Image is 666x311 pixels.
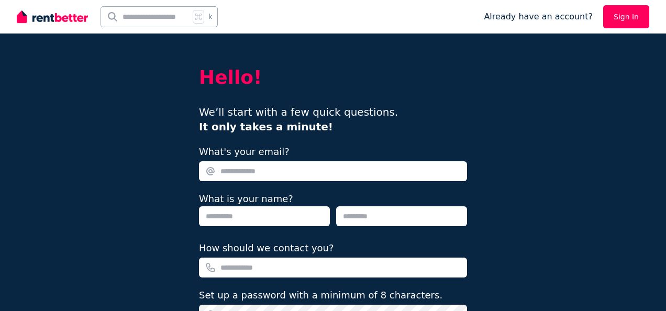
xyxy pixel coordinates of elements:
[17,9,88,25] img: RentBetter
[199,145,290,159] label: What's your email?
[484,10,593,23] span: Already have an account?
[199,288,442,303] label: Set up a password with a minimum of 8 characters.
[199,193,293,204] label: What is your name?
[208,13,212,21] span: k
[199,67,467,88] h2: Hello!
[199,106,398,133] span: We’ll start with a few quick questions.
[199,241,334,256] label: How should we contact you?
[199,120,333,133] b: It only takes a minute!
[603,5,649,28] a: Sign In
